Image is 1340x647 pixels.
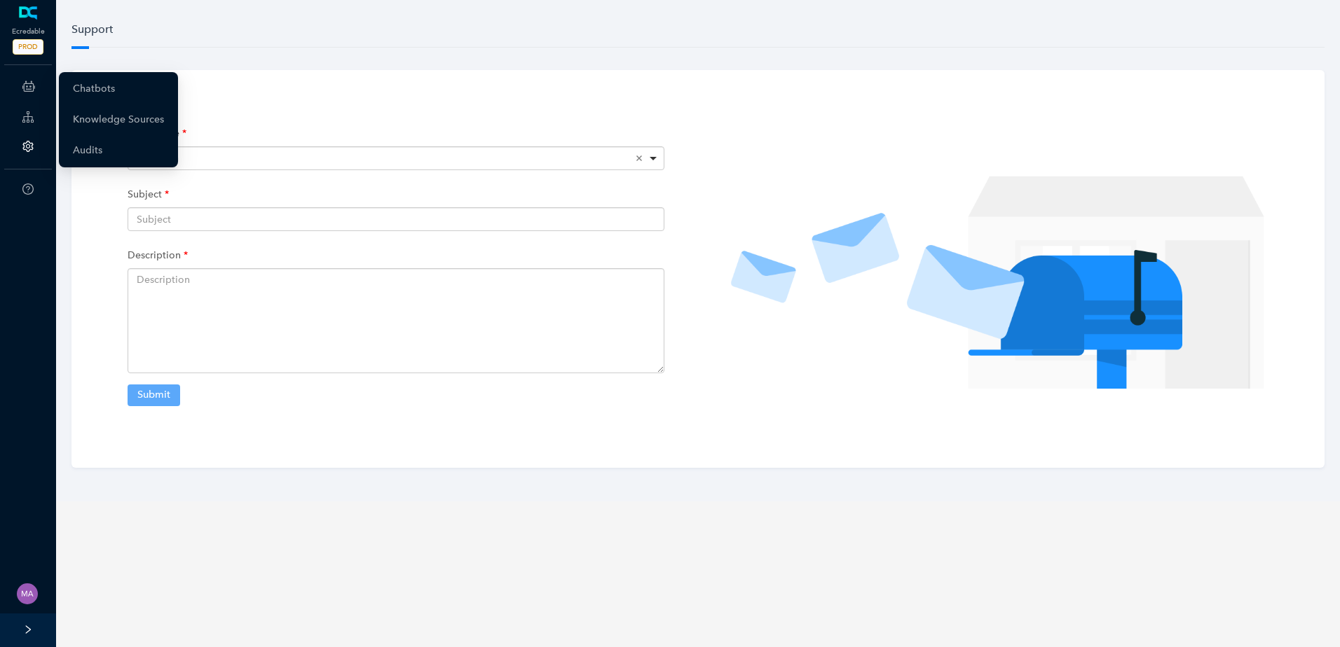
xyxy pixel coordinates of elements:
img: support [715,149,1285,389]
button: Submit [128,384,180,405]
button: Remove item: 'question' [632,151,646,165]
label: Subject [128,181,169,207]
label: Description [128,242,188,268]
a: Chatbots [73,75,115,103]
img: 26ff064636fac0e11fa986d33ed38c55 [17,583,38,604]
span: PROD [13,39,43,55]
input: Subject [128,207,664,231]
a: Knowledge Sources [73,106,164,134]
span: question-circle [22,183,34,195]
a: Audits [73,137,102,165]
h6: Support [71,22,1325,48]
span: setting [22,141,34,152]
